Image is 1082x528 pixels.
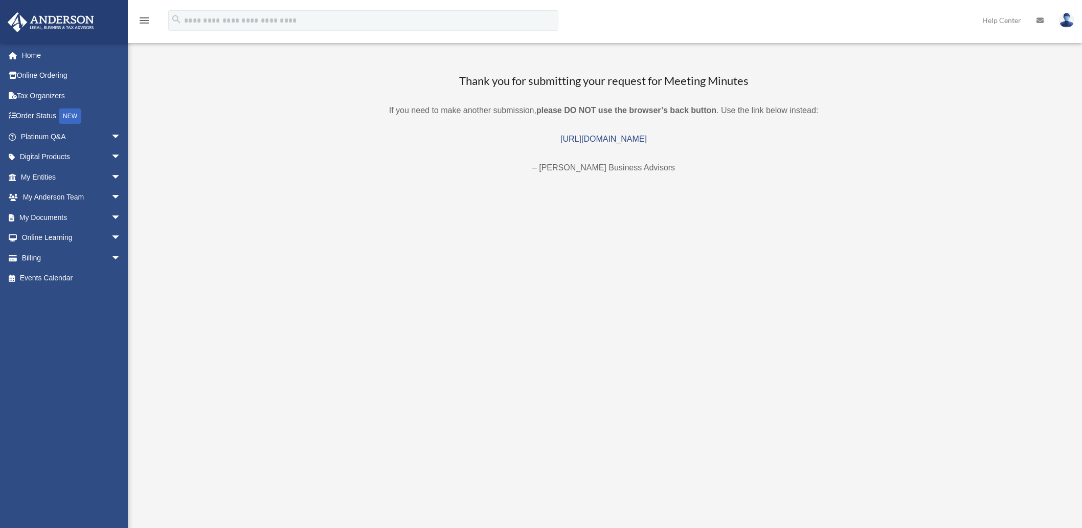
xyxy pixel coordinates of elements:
[7,147,137,167] a: Digital Productsarrow_drop_down
[7,126,137,147] a: Platinum Q&Aarrow_drop_down
[7,106,137,127] a: Order StatusNEW
[221,161,986,175] p: – [PERSON_NAME] Business Advisors
[138,14,150,27] i: menu
[7,268,137,289] a: Events Calendar
[7,228,137,248] a: Online Learningarrow_drop_down
[7,187,137,208] a: My Anderson Teamarrow_drop_down
[221,73,986,89] h3: Thank you for submitting your request for Meeting Minutes
[536,106,716,115] b: please DO NOT use the browser’s back button
[7,207,137,228] a: My Documentsarrow_drop_down
[1059,13,1074,28] img: User Pic
[111,126,131,147] span: arrow_drop_down
[111,248,131,269] span: arrow_drop_down
[7,85,137,106] a: Tax Organizers
[111,147,131,168] span: arrow_drop_down
[7,167,137,187] a: My Entitiesarrow_drop_down
[111,207,131,228] span: arrow_drop_down
[221,103,986,118] p: If you need to make another submission, . Use the link below instead:
[7,45,137,65] a: Home
[171,14,182,25] i: search
[111,167,131,188] span: arrow_drop_down
[111,228,131,249] span: arrow_drop_down
[138,18,150,27] a: menu
[560,135,647,143] a: [URL][DOMAIN_NAME]
[59,108,81,124] div: NEW
[5,12,97,32] img: Anderson Advisors Platinum Portal
[111,187,131,208] span: arrow_drop_down
[7,248,137,268] a: Billingarrow_drop_down
[7,65,137,86] a: Online Ordering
